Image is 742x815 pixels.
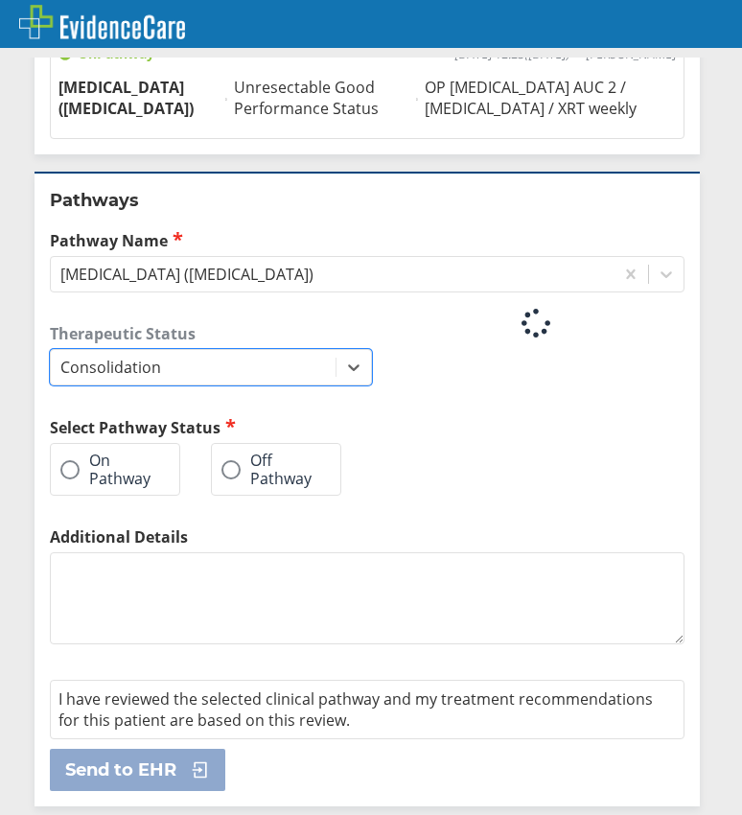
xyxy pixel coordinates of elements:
[19,5,185,39] img: EvidenceCare
[58,77,218,119] span: [MEDICAL_DATA] ([MEDICAL_DATA])
[60,452,151,487] label: On Pathway
[50,189,684,212] h2: Pathways
[234,77,408,119] span: Unresectable Good Performance Status
[50,416,372,438] h2: Select Pathway Status
[50,749,225,791] button: Send to EHR
[50,323,372,344] label: Therapeutic Status
[50,526,684,547] label: Additional Details
[60,264,313,285] div: [MEDICAL_DATA] ([MEDICAL_DATA])
[221,452,312,487] label: Off Pathway
[50,229,684,251] label: Pathway Name
[65,758,176,781] span: Send to EHR
[58,688,653,731] span: I have reviewed the selected clinical pathway and my treatment recommendations for this patient a...
[425,77,676,119] span: OP [MEDICAL_DATA] AUC 2 / [MEDICAL_DATA] / XRT weekly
